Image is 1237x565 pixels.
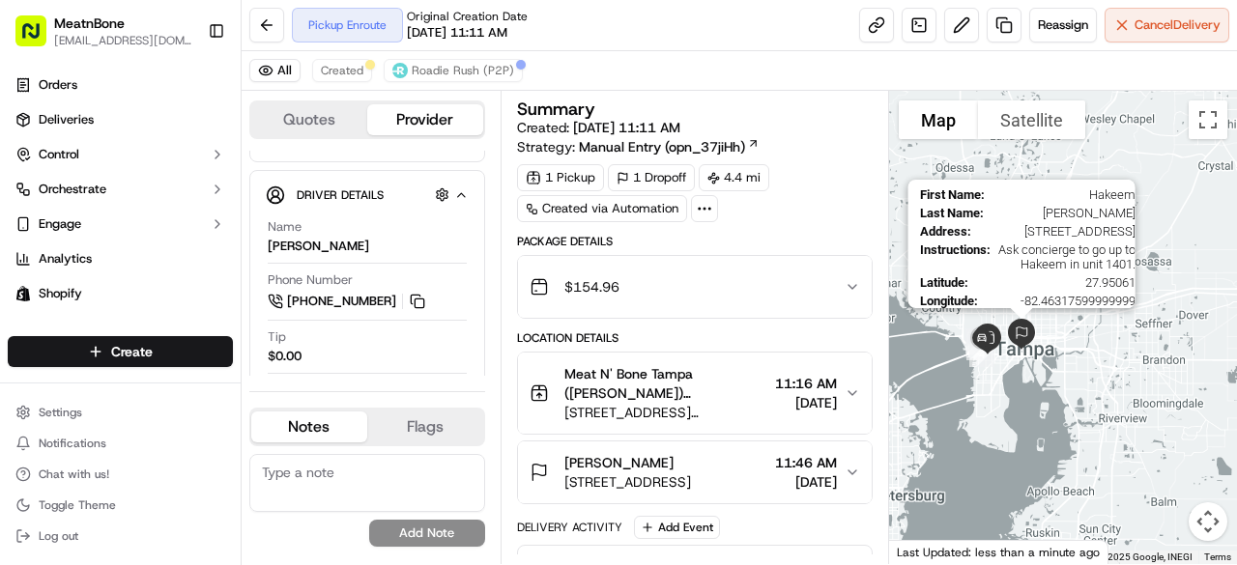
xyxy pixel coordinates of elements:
span: Chat with us! [39,466,109,482]
a: Shopify [8,278,233,309]
button: Show street map [899,100,978,139]
button: Quotes [251,104,367,135]
span: Meat N' Bone Tampa ([PERSON_NAME]) [PERSON_NAME] [564,364,767,403]
div: We're available if you need us! [87,204,266,219]
button: Flags [367,411,483,442]
span: Deliveries [39,111,94,128]
span: [DATE] 11:11 AM [573,119,680,136]
p: Welcome 👋 [19,77,352,108]
span: [PERSON_NAME] [991,206,1135,220]
button: Control [8,139,233,170]
div: 1 Dropoff [608,164,695,191]
div: $0.00 [268,348,302,365]
a: Terms (opens in new tab) [1204,551,1231,562]
span: Engage [39,215,81,233]
span: [DATE] [220,299,260,315]
a: Created via Automation [517,195,687,222]
span: Tip [268,328,286,346]
img: 8571987876998_91fb9ceb93ad5c398215_72.jpg [41,184,75,219]
div: Location Details [517,330,873,346]
button: Driver Details [266,179,469,211]
button: Show satellite imagery [978,100,1085,139]
a: Deliveries [8,104,233,135]
span: [PHONE_NUMBER] [287,293,396,310]
div: 1 [958,321,998,361]
h3: Summary [517,100,595,118]
span: [DATE] [220,352,260,367]
button: $154.96 [518,256,872,318]
button: [EMAIL_ADDRESS][DOMAIN_NAME] [54,33,192,48]
button: See all [300,247,352,270]
a: Open this area in Google Maps (opens a new window) [894,539,958,564]
span: [STREET_ADDRESS] [564,472,691,492]
img: 1736555255976-a54dd68f-1ca7-489b-9aae-adbdc363a1c4 [39,353,54,368]
span: 11:46 AM [775,453,837,472]
button: Provider [367,104,483,135]
div: Past conversations [19,251,129,267]
span: Driver Details [297,187,384,203]
a: [PHONE_NUMBER] [268,291,428,312]
span: [DATE] 11:11 AM [407,24,507,42]
span: Ask concierge to go up to Hakeem in unit 1401. [997,242,1135,271]
span: Orders [39,76,77,94]
button: Notes [251,411,367,442]
span: Notifications [39,436,106,451]
span: [DATE] [775,393,837,412]
img: Wisdom Oko [19,281,50,319]
button: Create [8,336,233,367]
div: Last Updated: less than a minute ago [889,540,1108,564]
span: Address : [919,224,970,239]
img: Shopify logo [15,286,31,301]
a: Orders [8,70,233,100]
span: 11:16 AM [775,374,837,393]
span: MeatnBone [54,14,125,33]
img: Google [894,539,958,564]
span: Toggle Theme [39,497,116,513]
span: Settings [39,405,82,420]
div: Package Details [517,234,873,249]
div: Delivery Activity [517,520,622,535]
button: Reassign [1029,8,1097,42]
span: Shopify [39,285,82,302]
span: Create [111,342,153,361]
span: Reassign [1038,16,1088,34]
button: Chat with us! [8,461,233,488]
button: Roadie Rush (P2P) [384,59,523,82]
div: [PERSON_NAME] [268,238,369,255]
span: 27.95061 [975,275,1135,290]
span: Latitude : [919,275,967,290]
span: [STREET_ADDRESS] [978,224,1135,239]
button: [PERSON_NAME][STREET_ADDRESS]11:46 AM[DATE] [518,441,872,503]
img: roadie-logo-v2.jpg [392,63,408,78]
span: Wisdom [PERSON_NAME] [60,299,206,315]
span: Instructions : [919,242,990,271]
span: Manual Entry (opn_37jiHh) [579,137,745,156]
div: Strategy: [517,137,760,156]
span: Longitude : [919,294,977,308]
span: [DATE] [775,472,837,492]
button: Notifications [8,430,233,457]
button: Meat N' Bone Tampa ([PERSON_NAME]) [PERSON_NAME][STREET_ADDRESS][PERSON_NAME]11:16 AM[DATE] [518,353,872,434]
img: 1736555255976-a54dd68f-1ca7-489b-9aae-adbdc363a1c4 [19,184,54,219]
span: [STREET_ADDRESS][PERSON_NAME] [564,403,767,422]
input: Got a question? Start typing here... [50,125,348,145]
button: Add Event [634,516,720,539]
span: Analytics [39,250,92,268]
img: Nash [19,19,58,58]
button: Toggle fullscreen view [1189,100,1227,139]
span: • [210,352,216,367]
button: Engage [8,209,233,240]
span: Orchestrate [39,181,106,198]
button: All [249,59,301,82]
button: Toggle Theme [8,492,233,519]
a: Analytics [8,243,233,274]
div: 1 Pickup [517,164,604,191]
button: MeatnBone[EMAIL_ADDRESS][DOMAIN_NAME] [8,8,200,54]
span: Hakeem [992,187,1135,202]
div: Start new chat [87,184,317,204]
button: Orchestrate [8,174,233,205]
span: Original Creation Date [407,9,528,24]
button: Map camera controls [1189,502,1227,541]
img: Wisdom Oko [19,333,50,371]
